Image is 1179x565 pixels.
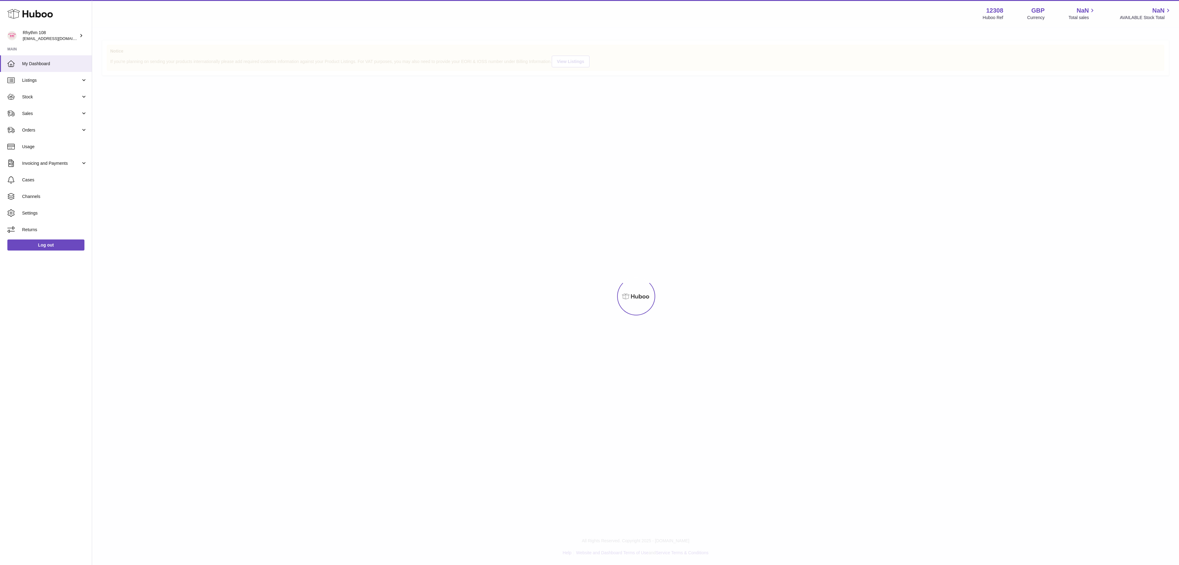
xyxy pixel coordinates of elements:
[1068,6,1096,21] a: NaN Total sales
[1152,6,1165,15] span: NaN
[22,94,81,100] span: Stock
[22,61,87,67] span: My Dashboard
[22,210,87,216] span: Settings
[22,177,87,183] span: Cases
[22,194,87,200] span: Channels
[22,127,81,133] span: Orders
[986,6,1003,15] strong: 12308
[22,227,87,233] span: Returns
[7,239,84,251] a: Log out
[1031,6,1045,15] strong: GBP
[1120,6,1172,21] a: NaN AVAILABLE Stock Total
[23,30,78,41] div: Rhythm 108
[7,31,17,40] img: orders@rhythm108.com
[1076,6,1089,15] span: NaN
[1027,15,1045,21] div: Currency
[22,111,81,117] span: Sales
[1120,15,1172,21] span: AVAILABLE Stock Total
[1068,15,1096,21] span: Total sales
[22,160,81,166] span: Invoicing and Payments
[23,36,90,41] span: [EMAIL_ADDRESS][DOMAIN_NAME]
[22,77,81,83] span: Listings
[983,15,1003,21] div: Huboo Ref
[22,144,87,150] span: Usage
